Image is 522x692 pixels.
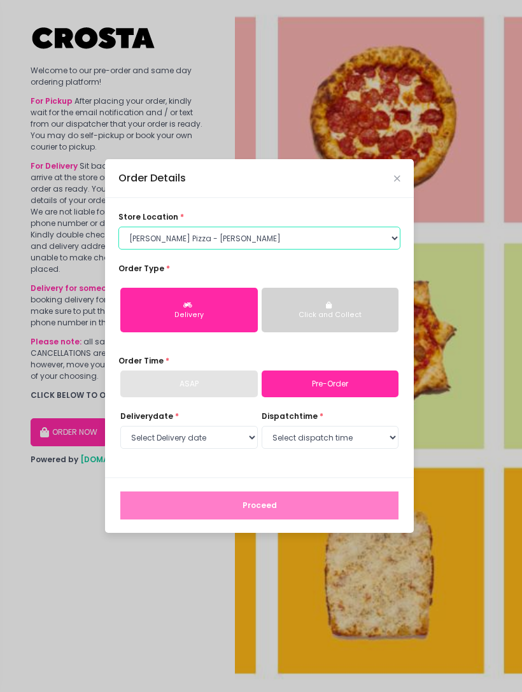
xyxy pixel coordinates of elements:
span: dispatch time [262,411,318,421]
div: Click and Collect [270,310,391,320]
span: Order Time [118,355,164,366]
div: Order Details [118,171,186,186]
span: Delivery date [120,411,173,421]
a: Pre-Order [262,371,399,397]
button: Delivery [120,288,258,332]
button: Close [394,176,400,182]
button: Click and Collect [262,288,399,332]
span: store location [118,211,178,222]
button: Proceed [120,491,399,519]
span: Order Type [118,263,164,274]
div: Delivery [129,310,250,320]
